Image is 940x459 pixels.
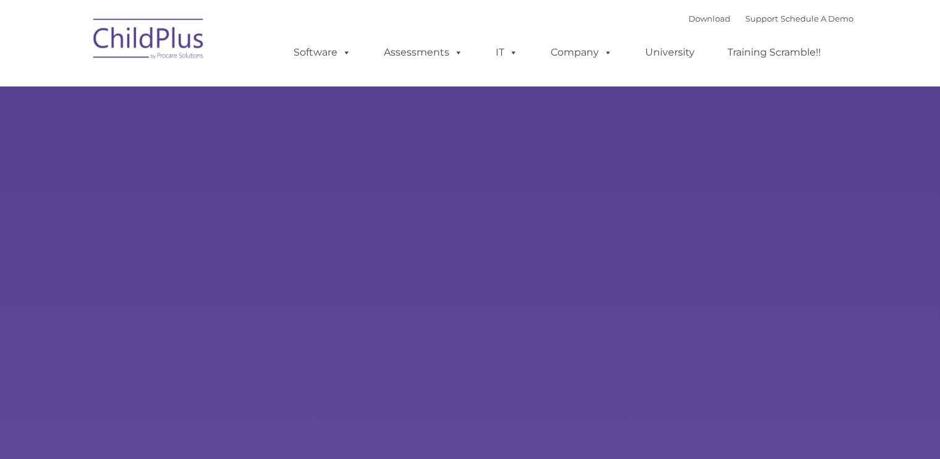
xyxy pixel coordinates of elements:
img: ChildPlus by Procare Solutions [87,10,211,72]
a: Software [281,40,363,65]
a: University [633,40,707,65]
a: IT [483,40,530,65]
a: Training Scramble!! [715,40,833,65]
a: Support [745,14,778,23]
a: Assessments [371,40,475,65]
a: Download [688,14,730,23]
font: | [688,14,853,23]
a: Schedule A Demo [781,14,853,23]
a: Company [538,40,625,65]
